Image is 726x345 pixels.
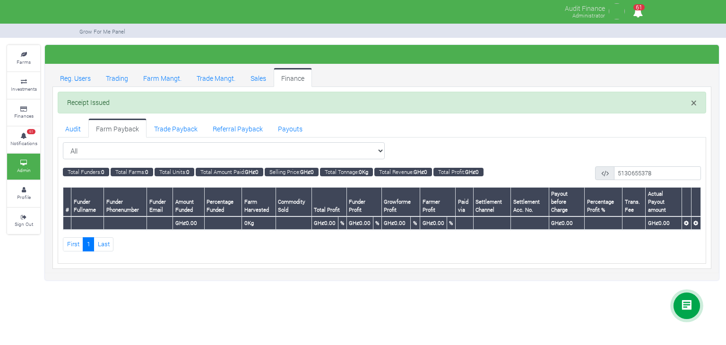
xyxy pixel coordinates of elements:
th: GHȼ0.00 [549,216,585,230]
a: Reg. Users [52,68,98,87]
small: Total Revenue: [374,168,432,176]
small: Total Funders: [63,168,109,176]
small: Selling Price: [265,168,319,176]
img: growforme image [607,2,626,21]
a: Sales [243,68,274,87]
a: Investments [7,72,40,98]
a: Profile [7,181,40,207]
a: Admin [7,154,40,180]
a: Farm Mangt. [136,68,189,87]
a: 61 Notifications [7,127,40,153]
th: Settlement Channel [473,188,511,216]
th: Amount Funded [173,188,204,216]
th: Payout before Charge [549,188,585,216]
th: GHȼ0.00 [311,216,338,230]
a: Finance [274,68,312,87]
small: Farms [17,59,31,65]
b: 0Kg [359,168,368,175]
a: Audit [58,119,88,138]
th: Farm Harvested [242,188,276,216]
a: Trade Payback [147,119,205,138]
span: 61 [633,4,645,10]
b: GHȼ0 [300,168,314,175]
a: Farm Payback [88,119,147,138]
a: 1 [83,237,94,251]
small: Total Profit: [433,168,484,176]
small: Administrator [572,12,605,19]
img: growforme image [79,2,84,21]
th: Commodity Sold [276,188,311,216]
th: GHȼ0.00 [381,216,411,230]
th: Farmer Profit [420,188,456,216]
th: Funder Phonenumber [104,188,147,216]
th: Growforme Profit [381,188,420,216]
small: Total Tonnage: [320,168,373,176]
a: Farms [7,45,40,71]
div: Receipt Issued [58,92,706,113]
b: 0 [101,168,104,175]
th: Funder Fullname [71,188,104,216]
th: % [338,216,346,230]
th: Funder Email [147,188,173,216]
a: 61 [629,9,647,18]
th: % [447,216,455,230]
b: 0 [186,168,190,175]
b: GHȼ0 [465,168,479,175]
th: GHȼ0.00 [646,216,682,230]
nav: Page Navigation [63,237,701,251]
small: Profile [17,194,31,200]
span: × [691,95,697,110]
small: Total Amount Paid: [196,168,263,176]
th: Settlement Acc. No. [511,188,549,216]
a: Finances [7,100,40,126]
small: Finances [14,112,34,119]
th: Actual Payout amount [646,188,682,216]
small: Admin [17,167,31,173]
th: GHȼ0.00 [420,216,447,230]
small: Total Farms: [111,168,153,176]
th: Funder Profit [346,188,381,216]
small: Grow For Me Panel [79,28,125,35]
a: Trade Mangt. [189,68,243,87]
a: Last [94,237,113,251]
th: Percentage Profit % [585,188,622,216]
a: First [63,237,83,251]
th: % [411,216,420,230]
a: Payouts [270,119,310,138]
a: Sign Out [7,208,40,234]
a: Trading [98,68,136,87]
th: 0Kg [242,216,276,230]
th: GHȼ0.00 [173,216,204,230]
small: Sign Out [15,221,33,227]
i: Notifications [629,2,647,23]
th: # [63,188,71,216]
a: Referral Payback [205,119,270,138]
small: Total Units: [155,168,194,176]
th: Paid via [456,188,474,216]
small: Investments [11,86,37,92]
b: GHȼ0 [414,168,427,175]
th: Trans. Fee [622,188,646,216]
span: 61 [27,129,35,135]
small: Notifications [10,140,37,147]
th: Percentage Funded [204,188,242,216]
th: % [373,216,381,230]
p: Audit Finance [565,2,605,13]
th: GHȼ0.00 [346,216,373,230]
th: Total Profit [311,188,346,216]
b: GHȼ0 [245,168,259,175]
b: 0 [145,168,148,175]
button: Close [691,97,697,108]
